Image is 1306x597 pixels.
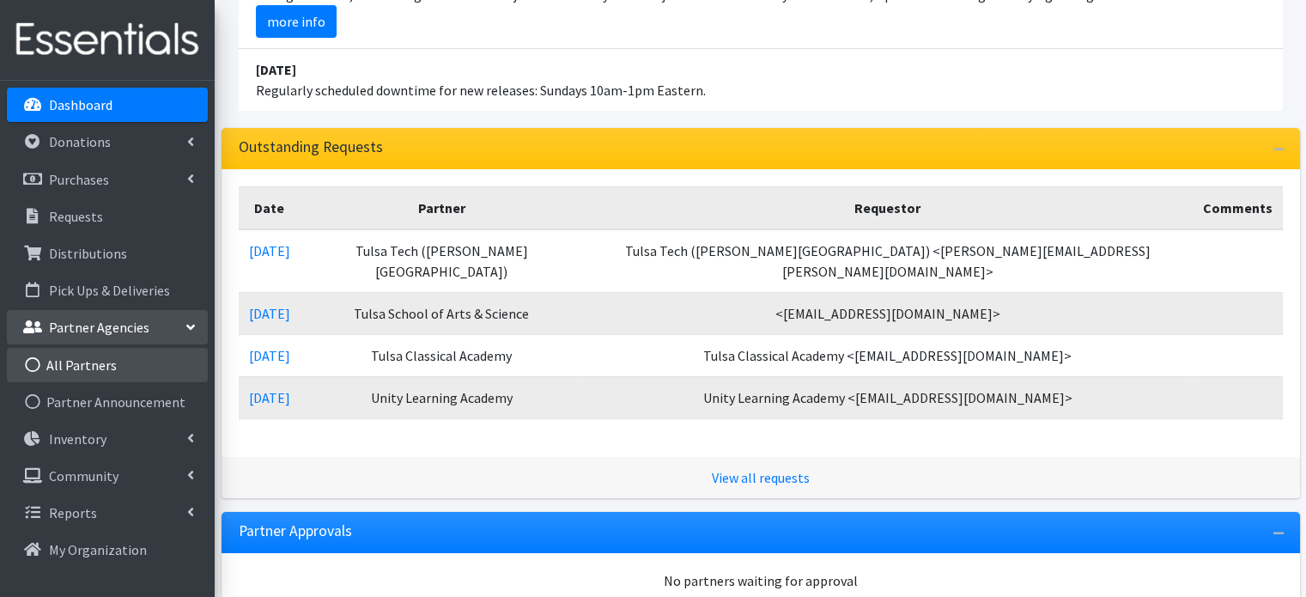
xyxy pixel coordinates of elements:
li: Regularly scheduled downtime for new releases: Sundays 10am-1pm Eastern. [239,49,1283,111]
td: Tulsa Classical Academy [301,334,584,376]
a: All Partners [7,348,208,382]
a: Partner Agencies [7,310,208,344]
div: No partners waiting for approval [239,570,1283,591]
p: Inventory [49,430,106,448]
p: Partner Agencies [49,319,149,336]
a: Reports [7,496,208,530]
td: <[EMAIL_ADDRESS][DOMAIN_NAME]> [583,292,1192,334]
a: Community [7,459,208,493]
a: Purchases [7,162,208,197]
p: Distributions [49,245,127,262]
a: [DATE] [249,389,290,406]
th: Partner [301,186,584,229]
th: Requestor [583,186,1192,229]
p: My Organization [49,541,147,558]
a: [DATE] [249,305,290,322]
p: Pick Ups & Deliveries [49,282,170,299]
p: Requests [49,208,103,225]
td: Unity Learning Academy <[EMAIL_ADDRESS][DOMAIN_NAME]> [583,376,1192,418]
img: HumanEssentials [7,11,208,69]
a: [DATE] [249,347,290,364]
p: Purchases [49,171,109,188]
a: Partner Announcement [7,385,208,419]
th: Date [239,186,301,229]
p: Donations [49,133,111,150]
th: Comments [1192,186,1282,229]
a: Distributions [7,236,208,271]
p: Dashboard [49,96,112,113]
a: Donations [7,125,208,159]
p: Reports [49,504,97,521]
h3: Outstanding Requests [239,138,383,156]
a: Inventory [7,422,208,456]
h3: Partner Approvals [239,522,352,540]
p: Community [49,467,118,484]
td: Tulsa Tech ([PERSON_NAME][GEOGRAPHIC_DATA]) <[PERSON_NAME][EMAIL_ADDRESS][PERSON_NAME][DOMAIN_NAME]> [583,229,1192,293]
a: Dashboard [7,88,208,122]
a: more info [256,5,337,38]
a: View all requests [712,469,810,486]
strong: [DATE] [256,61,296,78]
a: Pick Ups & Deliveries [7,273,208,308]
td: Tulsa School of Arts & Science [301,292,584,334]
a: Requests [7,199,208,234]
td: Tulsa Classical Academy <[EMAIL_ADDRESS][DOMAIN_NAME]> [583,334,1192,376]
a: My Organization [7,533,208,567]
td: Tulsa Tech ([PERSON_NAME][GEOGRAPHIC_DATA]) [301,229,584,293]
td: Unity Learning Academy [301,376,584,418]
a: [DATE] [249,242,290,259]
